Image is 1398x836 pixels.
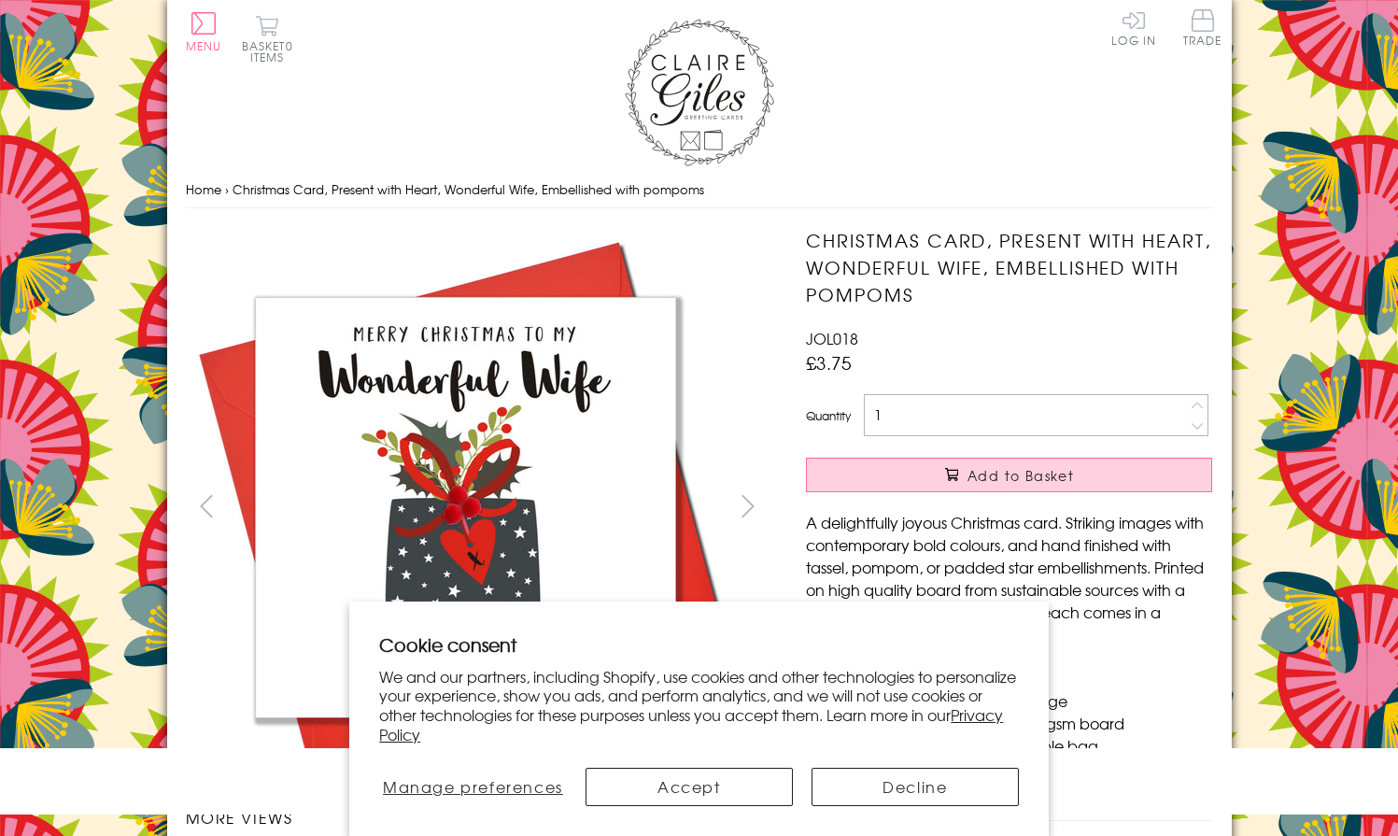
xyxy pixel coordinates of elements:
span: Trade [1183,9,1222,46]
span: Christmas Card, Present with Heart, Wonderful Wife, Embellished with pompoms [233,180,704,198]
button: prev [186,485,228,527]
a: Home [186,180,221,198]
img: Claire Giles Greetings Cards [625,19,774,166]
span: Menu [186,37,222,54]
img: Christmas Card, Present with Heart, Wonderful Wife, Embellished with pompoms [769,227,1329,787]
span: £3.75 [806,349,852,375]
h1: Christmas Card, Present with Heart, Wonderful Wife, Embellished with pompoms [806,227,1212,307]
a: Privacy Policy [379,703,1003,745]
p: A delightfully joyous Christmas card. Striking images with contemporary bold colours, and hand fi... [806,511,1212,645]
span: Manage preferences [383,775,563,798]
a: Trade [1183,9,1222,50]
img: Christmas Card, Present with Heart, Wonderful Wife, Embellished with pompoms [185,227,745,787]
span: › [225,180,229,198]
span: 0 items [250,37,293,65]
button: Basket0 items [242,15,293,63]
span: JOL018 [806,327,858,349]
p: We and our partners, including Shopify, use cookies and other technologies to personalize your ex... [379,667,1019,744]
label: Quantity [806,407,851,424]
button: next [727,485,769,527]
button: Manage preferences [379,768,566,806]
h2: Cookie consent [379,631,1019,658]
button: Accept [586,768,793,806]
button: Menu [186,12,222,51]
button: Decline [812,768,1019,806]
span: Add to Basket [967,466,1074,485]
h3: More views [186,806,770,829]
nav: breadcrumbs [186,171,1213,209]
button: Add to Basket [806,458,1212,492]
a: Log In [1111,9,1156,46]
